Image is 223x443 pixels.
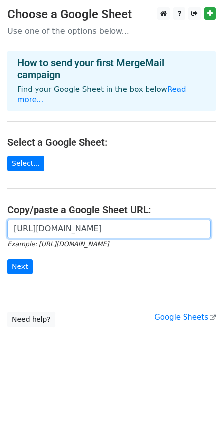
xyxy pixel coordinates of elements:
[7,204,216,216] h4: Copy/paste a Google Sheet URL:
[7,7,216,22] h3: Choose a Google Sheet
[7,259,33,274] input: Next
[154,313,216,322] a: Google Sheets
[7,136,216,148] h4: Select a Google Sheet:
[17,85,206,105] p: Find your Google Sheet in the box below
[17,85,186,104] a: Read more...
[7,156,44,171] a: Select...
[174,396,223,443] iframe: Chat Widget
[7,220,211,238] input: Paste your Google Sheet URL here
[7,26,216,36] p: Use one of the options below...
[7,312,55,327] a: Need help?
[7,240,109,248] small: Example: [URL][DOMAIN_NAME]
[17,57,206,81] h4: How to send your first MergeMail campaign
